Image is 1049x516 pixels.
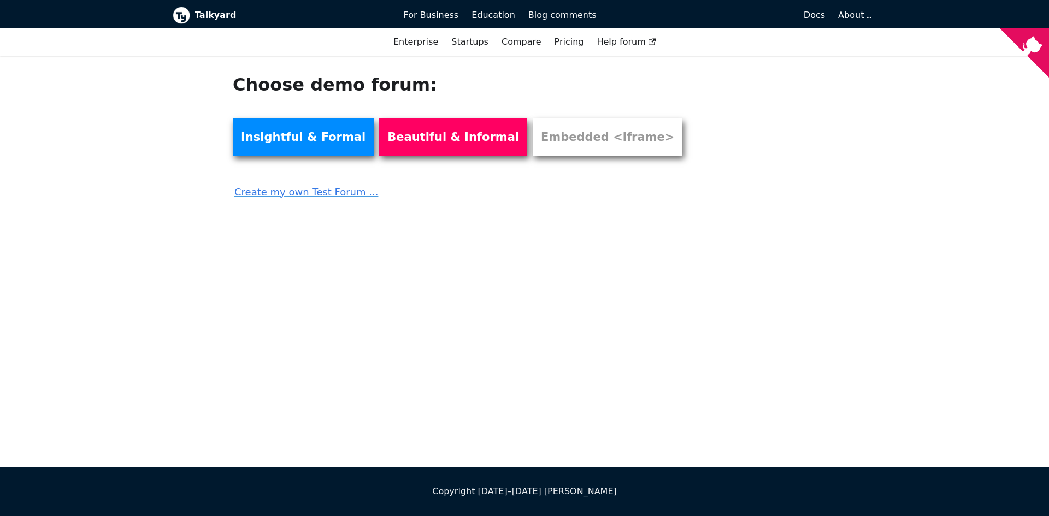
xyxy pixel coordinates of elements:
a: Education [465,6,522,25]
span: Docs [804,10,825,20]
span: Education [472,10,515,20]
a: Startups [445,33,495,51]
div: Copyright [DATE]–[DATE] [PERSON_NAME] [173,484,876,499]
a: Embedded <iframe> [533,118,682,156]
a: Beautiful & Informal [379,118,527,156]
b: Talkyard [195,8,388,22]
a: Compare [502,37,541,47]
h1: Choose demo forum: [233,74,696,96]
a: Help forum [590,33,662,51]
a: Blog comments [522,6,603,25]
a: Pricing [548,33,591,51]
img: Talkyard logo [173,7,190,24]
a: Create my own Test Forum ... [233,176,696,200]
span: For Business [404,10,459,20]
a: Enterprise [387,33,445,51]
a: About [838,10,870,20]
span: Help forum [597,37,656,47]
a: Talkyard logoTalkyard [173,7,388,24]
a: Insightful & Formal [233,118,374,156]
a: For Business [397,6,465,25]
a: Docs [603,6,832,25]
span: Blog comments [528,10,597,20]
